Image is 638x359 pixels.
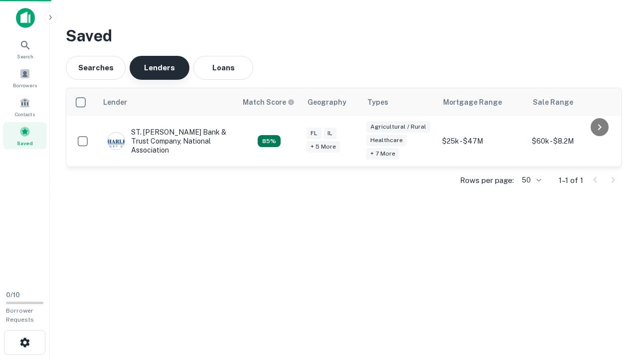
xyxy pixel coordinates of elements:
div: IL [323,128,336,139]
img: capitalize-icon.png [16,8,35,28]
p: 1–1 of 1 [559,175,583,186]
div: Mortgage Range [443,96,502,108]
a: Saved [3,122,47,149]
div: Lender [103,96,127,108]
span: Saved [17,139,33,147]
th: Geography [302,88,361,116]
span: Contacts [15,110,35,118]
div: + 7 more [366,148,399,160]
div: FL [307,128,321,139]
td: $60k - $8.2M [527,116,617,167]
div: Types [367,96,388,108]
div: Sale Range [533,96,573,108]
div: Healthcare [366,135,407,146]
img: picture [108,133,125,150]
div: Agricultural / Rural [366,121,430,133]
h3: Saved [66,24,622,48]
div: 50 [518,173,543,187]
th: Types [361,88,437,116]
button: Loans [193,56,253,80]
div: Geography [308,96,346,108]
div: Capitalize uses an advanced AI algorithm to match your search with the best lender. The match sco... [258,135,281,147]
th: Lender [97,88,237,116]
th: Capitalize uses an advanced AI algorithm to match your search with the best lender. The match sco... [237,88,302,116]
span: Borrower Requests [6,307,34,323]
a: Search [3,35,47,62]
div: Capitalize uses an advanced AI algorithm to match your search with the best lender. The match sco... [243,97,295,108]
button: Searches [66,56,126,80]
span: Search [17,52,33,60]
a: Borrowers [3,64,47,91]
p: Rows per page: [460,175,514,186]
td: $25k - $47M [437,116,527,167]
th: Sale Range [527,88,617,116]
h6: Match Score [243,97,293,108]
iframe: Chat Widget [588,279,638,327]
div: + 5 more [307,141,340,153]
span: Borrowers [13,81,37,89]
th: Mortgage Range [437,88,527,116]
a: Contacts [3,93,47,120]
span: 0 / 10 [6,291,20,299]
button: Lenders [130,56,189,80]
div: ST. [PERSON_NAME] Bank & Trust Company, National Association [107,128,227,155]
